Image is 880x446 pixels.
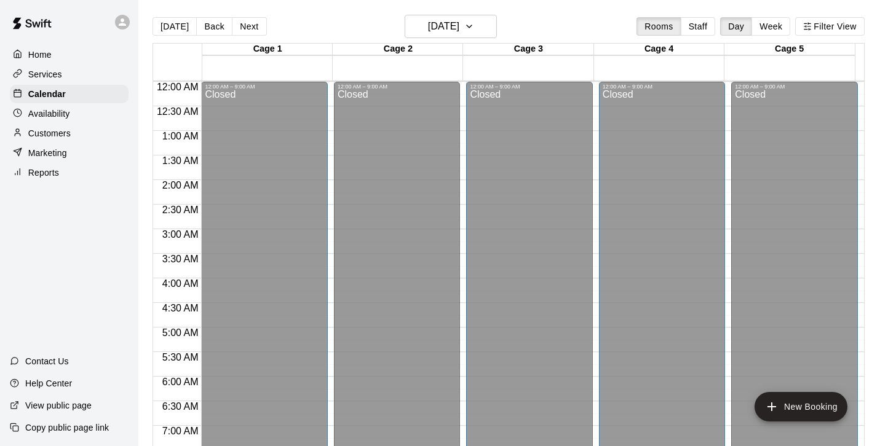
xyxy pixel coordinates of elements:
p: View public page [25,399,92,412]
span: 5:30 AM [159,352,202,362]
button: add [755,392,847,421]
span: 1:00 AM [159,131,202,141]
button: [DATE] [153,17,197,36]
a: Customers [10,124,129,143]
div: Cage 1 [202,44,333,55]
button: Filter View [795,17,864,36]
a: Availability [10,104,129,123]
span: 2:00 AM [159,180,202,190]
span: 12:00 AM [154,82,202,92]
div: 12:00 AM – 9:00 AM [735,84,854,90]
span: 6:30 AM [159,401,202,412]
button: Rooms [636,17,681,36]
button: Back [196,17,232,36]
button: Staff [681,17,716,36]
span: 5:00 AM [159,327,202,338]
button: Next [232,17,266,36]
div: Cage 3 [463,44,593,55]
div: 12:00 AM – 9:00 AM [205,84,323,90]
span: 1:30 AM [159,155,202,166]
button: Week [751,17,790,36]
span: 3:00 AM [159,229,202,240]
span: 7:00 AM [159,426,202,436]
div: Cage 2 [333,44,463,55]
p: Services [28,68,62,80]
p: Home [28,49,52,61]
a: Reports [10,163,129,182]
p: Help Center [25,377,72,389]
p: Reports [28,166,59,179]
a: Home [10,45,129,64]
button: [DATE] [405,15,497,38]
span: 3:30 AM [159,254,202,264]
a: Services [10,65,129,84]
div: 12:00 AM – 9:00 AM [470,84,589,90]
span: 4:30 AM [159,303,202,313]
p: Customers [28,127,71,139]
span: 2:30 AM [159,205,202,215]
span: 4:00 AM [159,278,202,289]
p: Calendar [28,88,66,100]
div: 12:00 AM – 9:00 AM [338,84,456,90]
span: 6:00 AM [159,377,202,387]
p: Contact Us [25,355,69,367]
button: Day [720,17,752,36]
a: Marketing [10,144,129,162]
p: Copy public page link [25,421,109,434]
a: Calendar [10,85,129,103]
h6: [DATE] [428,18,459,35]
p: Marketing [28,147,67,159]
div: Cage 5 [724,44,855,55]
div: 12:00 AM – 9:00 AM [603,84,721,90]
p: Availability [28,108,70,120]
div: Cage 4 [594,44,724,55]
span: 12:30 AM [154,106,202,117]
